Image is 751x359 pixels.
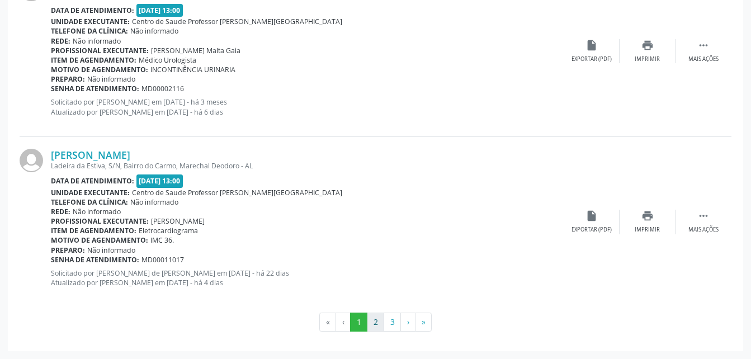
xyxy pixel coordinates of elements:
span: Eletrocardiograma [139,226,198,235]
span: [PERSON_NAME] Malta Gaia [151,46,240,55]
i:  [697,39,710,51]
div: Mais ações [688,226,719,234]
button: Go to page 3 [384,313,401,332]
span: Não informado [73,207,121,216]
span: INCONTINÊNCIA URINARIA [150,65,235,74]
p: Solicitado por [PERSON_NAME] de [PERSON_NAME] em [DATE] - há 22 dias Atualizado por [PERSON_NAME]... [51,268,564,287]
div: Imprimir [635,55,660,63]
span: Não informado [87,245,135,255]
ul: Pagination [20,313,731,332]
b: Data de atendimento: [51,176,134,186]
b: Telefone da clínica: [51,26,128,36]
i: print [641,210,654,222]
i: print [641,39,654,51]
span: IMC 36. [150,235,174,245]
b: Profissional executante: [51,46,149,55]
span: Centro de Saude Professor [PERSON_NAME][GEOGRAPHIC_DATA] [132,17,342,26]
button: Go to page 2 [367,313,384,332]
b: Preparo: [51,245,85,255]
span: Centro de Saude Professor [PERSON_NAME][GEOGRAPHIC_DATA] [132,188,342,197]
img: img [20,149,43,172]
button: Go to page 1 [350,313,367,332]
span: Não informado [130,197,178,207]
i:  [697,210,710,222]
b: Item de agendamento: [51,226,136,235]
span: Não informado [73,36,121,46]
i: insert_drive_file [585,210,598,222]
span: MD00011017 [141,255,184,264]
i: insert_drive_file [585,39,598,51]
a: [PERSON_NAME] [51,149,130,161]
button: Go to next page [400,313,415,332]
b: Rede: [51,207,70,216]
b: Profissional executante: [51,216,149,226]
div: Ladeira da Estiva, S/N, Bairro do Carmo, Marechal Deodoro - AL [51,161,564,171]
b: Senha de atendimento: [51,255,139,264]
button: Go to last page [415,313,432,332]
b: Unidade executante: [51,17,130,26]
div: Imprimir [635,226,660,234]
div: Mais ações [688,55,719,63]
b: Senha de atendimento: [51,84,139,93]
span: Não informado [87,74,135,84]
b: Item de agendamento: [51,55,136,65]
b: Preparo: [51,74,85,84]
span: MD00002116 [141,84,184,93]
b: Telefone da clínica: [51,197,128,207]
b: Motivo de agendamento: [51,235,148,245]
span: [PERSON_NAME] [151,216,205,226]
span: [DATE] 13:00 [136,4,183,17]
b: Data de atendimento: [51,6,134,15]
b: Unidade executante: [51,188,130,197]
span: Médico Urologista [139,55,196,65]
p: Solicitado por [PERSON_NAME] em [DATE] - há 3 meses Atualizado por [PERSON_NAME] em [DATE] - há 6... [51,97,564,116]
b: Motivo de agendamento: [51,65,148,74]
div: Exportar (PDF) [571,55,612,63]
div: Exportar (PDF) [571,226,612,234]
b: Rede: [51,36,70,46]
span: [DATE] 13:00 [136,174,183,187]
span: Não informado [130,26,178,36]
